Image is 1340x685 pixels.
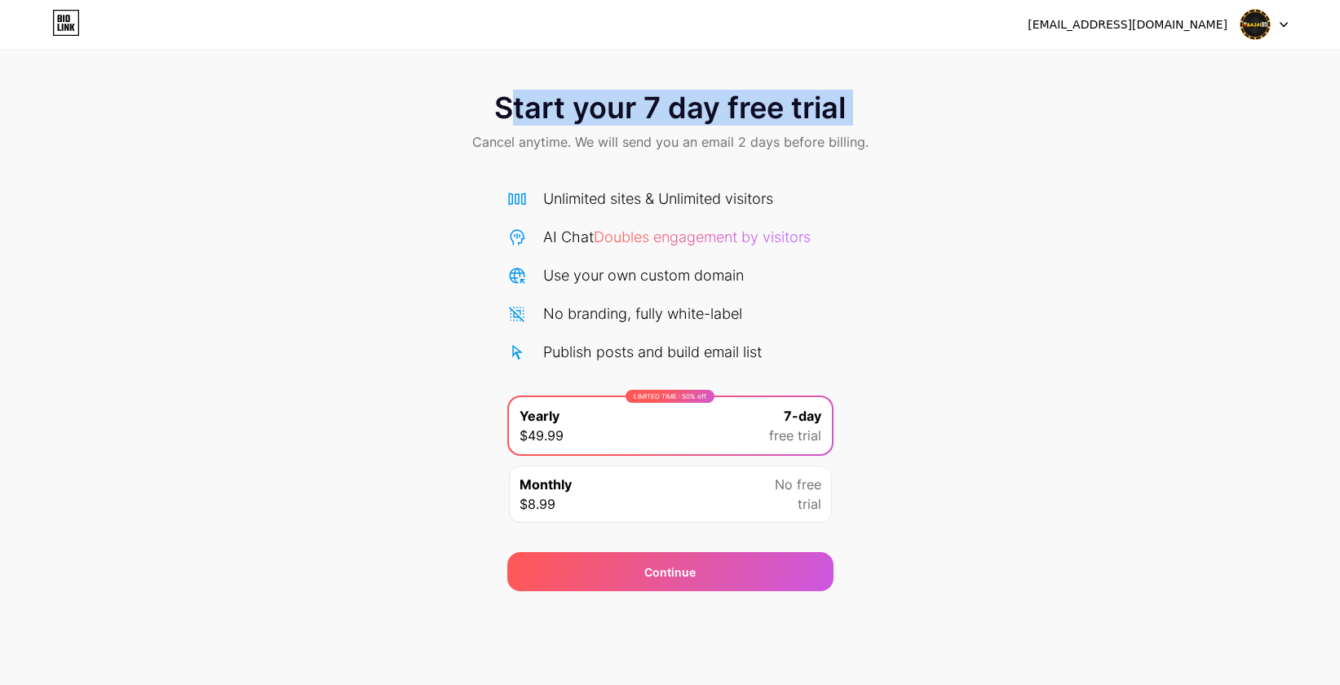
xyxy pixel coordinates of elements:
[784,406,821,426] span: 7-day
[798,494,821,514] span: trial
[775,475,821,494] span: No free
[543,303,742,325] div: No branding, fully white-label
[472,132,869,152] span: Cancel anytime. We will send you an email 2 days before billing.
[543,341,762,363] div: Publish posts and build email list
[626,390,714,403] div: LIMITED TIME : 50% off
[520,426,564,445] span: $49.99
[594,228,811,245] span: Doubles engagement by visitors
[1240,9,1271,40] img: bajai89
[520,494,555,514] span: $8.99
[543,188,773,210] div: Unlimited sites & Unlimited visitors
[520,475,572,494] span: Monthly
[644,563,696,581] div: Continue
[769,426,821,445] span: free trial
[1028,16,1227,33] div: [EMAIL_ADDRESS][DOMAIN_NAME]
[543,264,744,286] div: Use your own custom domain
[494,91,846,124] span: Start your 7 day free trial
[543,226,811,248] div: AI Chat
[520,406,559,426] span: Yearly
